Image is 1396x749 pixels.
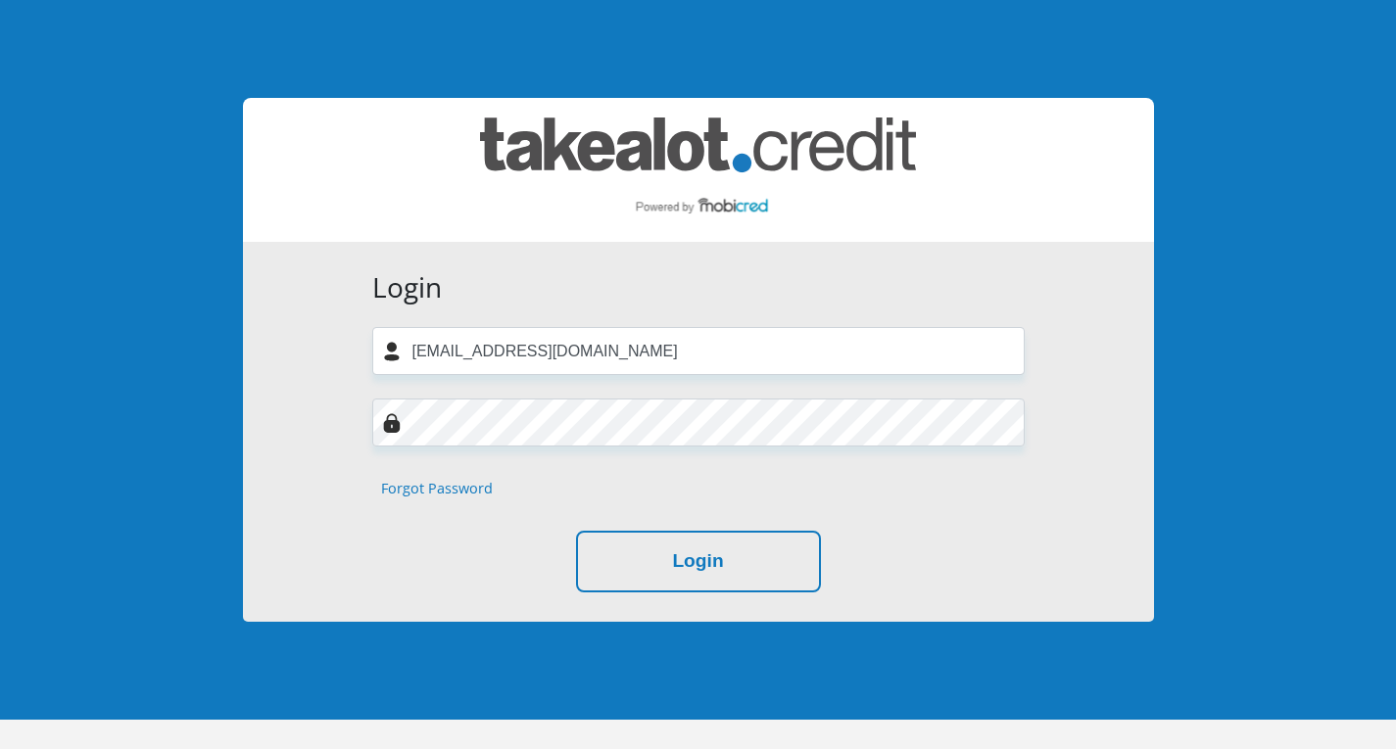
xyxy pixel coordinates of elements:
[372,327,1025,375] input: Username
[381,478,493,499] a: Forgot Password
[372,271,1025,304] h3: Login
[480,117,916,222] img: takealot_credit logo
[382,342,402,361] img: user-icon image
[576,531,821,592] button: Login
[382,413,402,433] img: Image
